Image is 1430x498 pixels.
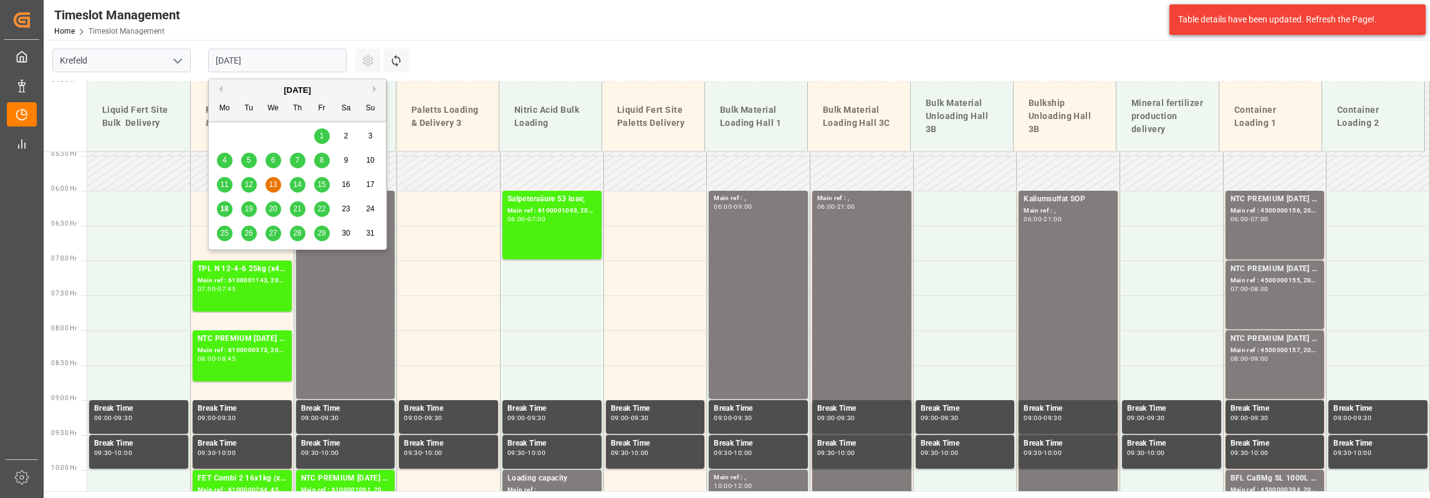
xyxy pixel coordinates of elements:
[714,193,803,204] div: Main ref : ,
[216,415,218,421] div: -
[835,450,837,456] div: -
[941,415,959,421] div: 09:30
[1147,415,1165,421] div: 09:30
[921,438,1010,450] div: Break Time
[611,415,629,421] div: 09:00
[342,229,350,237] span: 30
[218,286,236,292] div: 07:45
[198,345,287,356] div: Main ref : 6100000373, 2000000192;2000000168; 2000000192;
[373,85,380,93] button: Next Month
[241,226,257,241] div: Choose Tuesday, August 26th, 2025
[201,98,283,135] div: Paletts Loading & Delivery 1
[835,204,837,209] div: -
[314,177,330,193] div: Choose Friday, August 15th, 2025
[837,415,855,421] div: 09:30
[218,356,236,362] div: 08:45
[51,325,77,332] span: 08:00 Hr
[217,101,233,117] div: Mo
[921,450,939,456] div: 09:30
[97,98,180,135] div: Liquid Fert Site Bulk Delivery
[317,180,325,189] span: 15
[314,226,330,241] div: Choose Friday, August 29th, 2025
[208,49,347,72] input: DD.MM.YYYY
[1231,193,1320,206] div: NTC PREMIUM [DATE] 25kg (x42) INT;
[817,193,906,204] div: Main ref : ,
[220,204,228,213] span: 18
[837,450,855,456] div: 10:00
[631,450,649,456] div: 10:00
[1351,450,1353,456] div: -
[425,450,443,456] div: 10:00
[216,286,218,292] div: -
[404,403,493,415] div: Break Time
[1333,415,1351,421] div: 09:00
[366,180,374,189] span: 17
[338,153,354,168] div: Choose Saturday, August 9th, 2025
[301,472,390,485] div: NTC PREMIUM [DATE] 25kg (x42) INT MTO;NTC CLASSIC [DATE] 25kg (x42) INT MTO;
[301,403,390,415] div: Break Time
[1231,485,1320,496] div: Main ref : 4500000394, 2000000310;
[921,92,1003,141] div: Bulk Material Unloading Hall 3B
[338,177,354,193] div: Choose Saturday, August 16th, 2025
[114,415,132,421] div: 09:30
[269,204,277,213] span: 20
[525,415,527,421] div: -
[1248,450,1250,456] div: -
[363,153,378,168] div: Choose Sunday, August 10th, 2025
[266,101,281,117] div: We
[714,472,803,483] div: Main ref : ,
[1231,345,1320,356] div: Main ref : 4500000157, 2000000004;
[1231,438,1320,450] div: Break Time
[938,450,940,456] div: -
[338,128,354,144] div: Choose Saturday, August 2nd, 2025
[921,415,939,421] div: 09:00
[363,177,378,193] div: Choose Sunday, August 17th, 2025
[628,415,630,421] div: -
[51,185,77,192] span: 06:00 Hr
[507,403,597,415] div: Break Time
[1044,216,1062,222] div: 21:00
[507,415,525,421] div: 09:00
[209,84,386,97] div: [DATE]
[344,132,348,140] span: 2
[320,132,324,140] span: 1
[1024,193,1113,206] div: Kaliumsulfat SOP
[241,101,257,117] div: Tu
[1024,403,1113,415] div: Break Time
[1024,438,1113,450] div: Break Time
[317,229,325,237] span: 29
[1042,216,1044,222] div: -
[301,485,390,496] div: Main ref : 6100001061, 2000000536;
[732,204,734,209] div: -
[1231,472,1320,485] div: BFL CaBMg SL 1000L IBC;
[1231,206,1320,216] div: Main ref : 4500000156, 2000000004;
[1024,206,1113,216] div: Main ref : ,
[1126,92,1209,141] div: Mineral fertilizer production delivery
[612,98,694,135] div: Liquid Fert Site Paletts Delivery
[338,101,354,117] div: Sa
[817,415,835,421] div: 09:00
[714,438,803,450] div: Break Time
[290,101,305,117] div: Th
[314,128,330,144] div: Choose Friday, August 1st, 2025
[241,201,257,217] div: Choose Tuesday, August 19th, 2025
[94,438,183,450] div: Break Time
[319,450,321,456] div: -
[295,156,300,165] span: 7
[220,229,228,237] span: 25
[1250,216,1269,222] div: 07:00
[818,98,900,135] div: Bulk Material Loading Hall 3C
[247,156,251,165] span: 5
[301,438,390,450] div: Break Time
[363,226,378,241] div: Choose Sunday, August 31st, 2025
[1231,216,1249,222] div: 06:00
[941,450,959,456] div: 10:00
[244,229,252,237] span: 26
[198,485,287,496] div: Main ref : 6100000264, 4510352522; 2000000197;
[1024,216,1042,222] div: 06:00
[198,450,216,456] div: 09:30
[1145,415,1147,421] div: -
[715,98,797,135] div: Bulk Material Loading Hall 1
[404,415,422,421] div: 09:00
[198,263,287,275] div: TPL N 12-4-6 25kg (x40) D,A,CH;TPL K [DATE] 25kg (x40) D,A,CH;HAK Basis 3 [DATE] (+4) 25kg (x48) ...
